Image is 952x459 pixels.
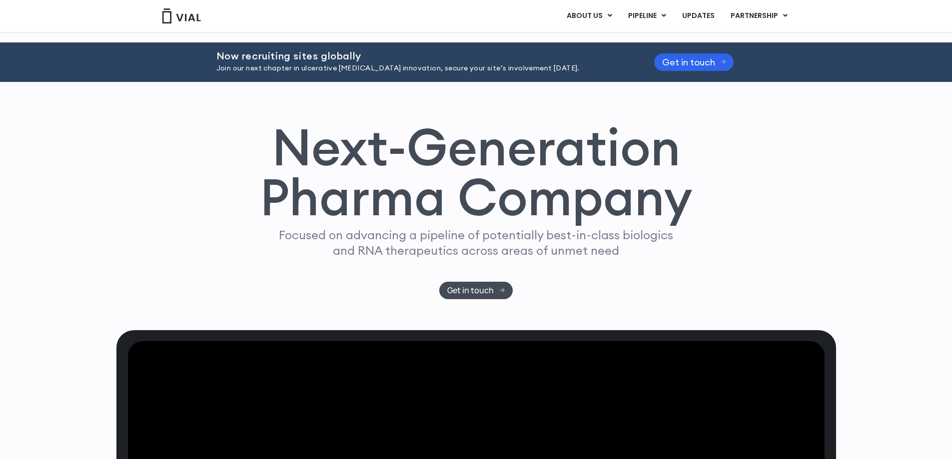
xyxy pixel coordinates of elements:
[447,287,494,294] span: Get in touch
[216,63,629,74] p: Join our next chapter in ulcerative [MEDICAL_DATA] innovation, secure your site’s involvement [DA...
[662,58,715,66] span: Get in touch
[260,122,693,223] h1: Next-Generation Pharma Company
[723,7,796,24] a: PARTNERSHIPMenu Toggle
[439,282,513,299] a: Get in touch
[161,8,201,23] img: Vial Logo
[654,53,734,71] a: Get in touch
[559,7,620,24] a: ABOUT USMenu Toggle
[216,50,629,61] h2: Now recruiting sites globally
[674,7,722,24] a: UPDATES
[275,227,678,258] p: Focused on advancing a pipeline of potentially best-in-class biologics and RNA therapeutics acros...
[620,7,674,24] a: PIPELINEMenu Toggle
